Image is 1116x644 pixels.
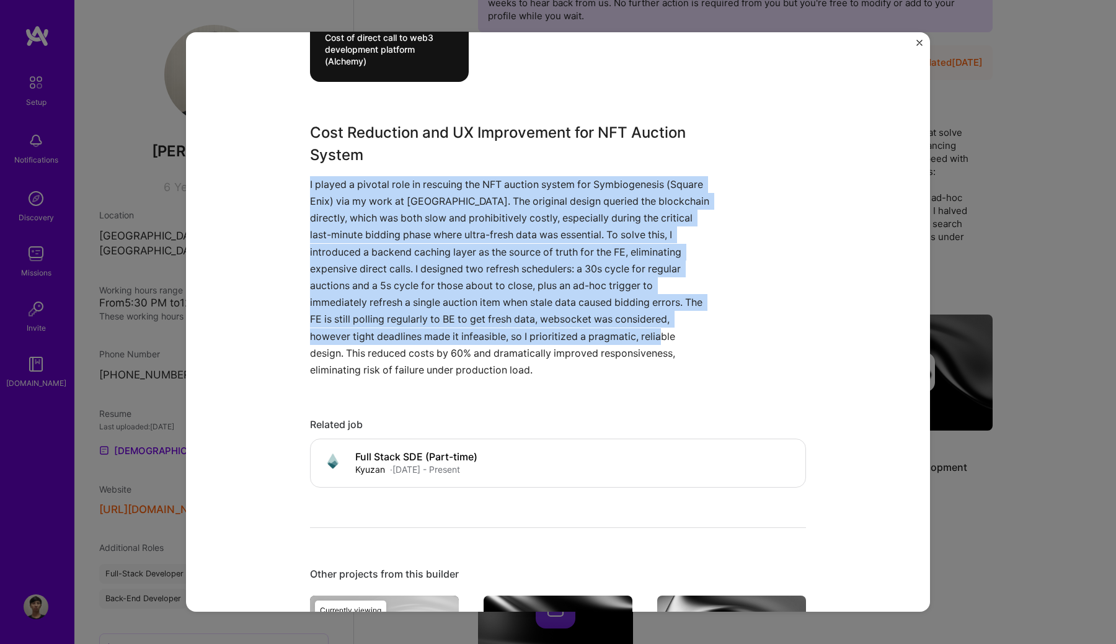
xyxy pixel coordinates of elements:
[315,601,386,620] div: Currently viewing
[390,463,460,476] div: · [DATE] - Present
[321,449,345,474] img: Company logo
[325,32,454,67] div: Cost of direct call to web3 development platform (Alchemy)
[916,40,923,53] button: Close
[355,451,477,463] h4: Full Stack SDE (Part-time)
[310,418,806,431] div: Related job
[355,463,385,476] div: Kyuzan
[310,122,713,166] h3: Cost Reduction and UX Improvement for NFT Auction System
[310,176,713,378] p: I played a pivotal role in rescuing the NFT auction system for Symbiogenesis (Square Enix) via my...
[310,568,806,581] div: Other projects from this builder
